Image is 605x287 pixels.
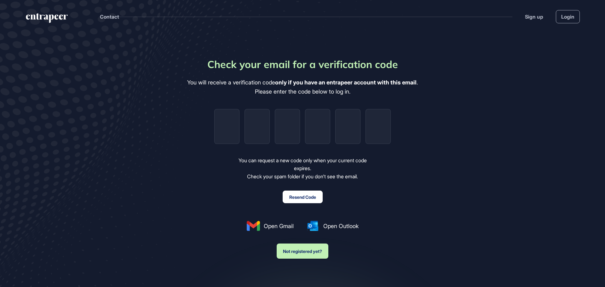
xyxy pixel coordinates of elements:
a: Open Outlook [306,221,359,231]
button: Resend Code [283,191,323,203]
span: Open Gmail [264,222,294,230]
span: Open Outlook [323,222,359,230]
a: Login [556,10,580,23]
a: Sign up [525,13,543,20]
b: only if you have an entrapeer account with this email [275,79,417,86]
div: Check your email for a verification code [207,57,398,72]
a: entrapeer-logo [25,13,68,25]
a: Not registered yet? [277,237,328,259]
button: Contact [100,13,119,21]
a: Open Gmail [247,221,294,231]
div: You can request a new code only when your current code expires. Check your spam folder if you don... [230,157,376,181]
button: Not registered yet? [277,244,328,259]
div: You will receive a verification code . Please enter the code below to log in. [187,78,418,96]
